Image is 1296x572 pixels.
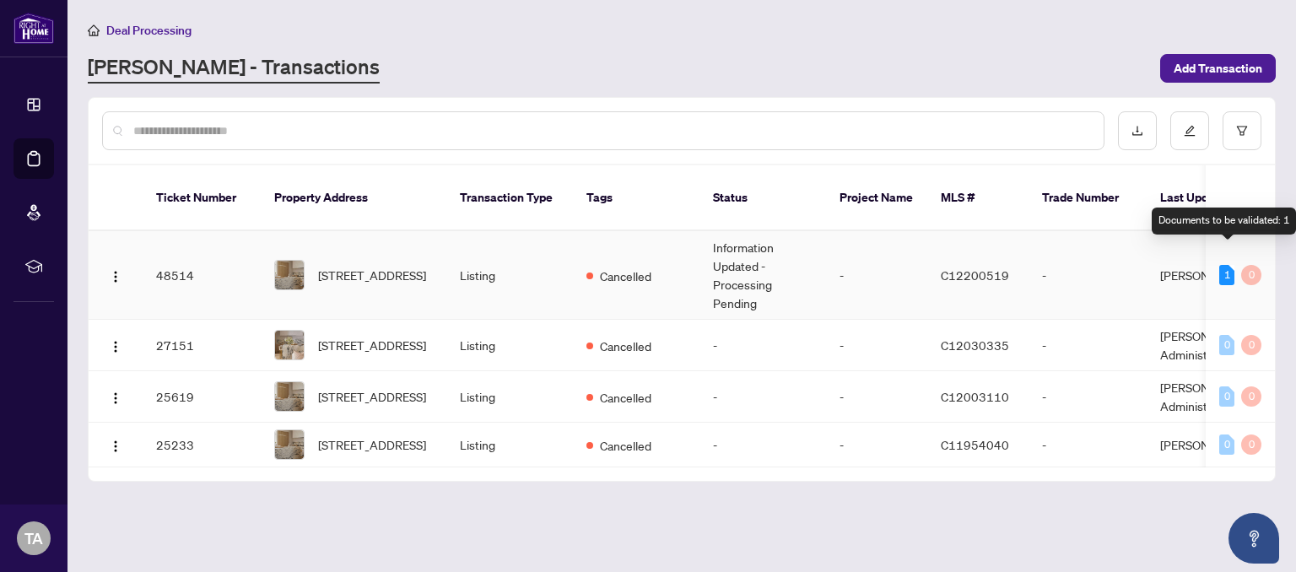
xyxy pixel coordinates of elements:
[446,423,573,467] td: Listing
[1029,320,1147,371] td: -
[275,331,304,359] img: thumbnail-img
[446,165,573,231] th: Transaction Type
[446,231,573,320] td: Listing
[261,165,446,231] th: Property Address
[318,435,426,454] span: [STREET_ADDRESS]
[1174,55,1262,82] span: Add Transaction
[109,340,122,353] img: Logo
[1029,371,1147,423] td: -
[1147,165,1273,231] th: Last Updated By
[102,383,129,410] button: Logo
[446,320,573,371] td: Listing
[1241,434,1261,455] div: 0
[1241,265,1261,285] div: 0
[1223,111,1261,150] button: filter
[1219,265,1234,285] div: 1
[143,165,261,231] th: Ticket Number
[1029,423,1147,467] td: -
[24,526,43,550] span: TA
[1241,386,1261,407] div: 0
[1219,434,1234,455] div: 0
[1170,111,1209,150] button: edit
[13,13,54,44] img: logo
[573,165,699,231] th: Tags
[1131,125,1143,137] span: download
[826,231,927,320] td: -
[1160,54,1276,83] button: Add Transaction
[1029,231,1147,320] td: -
[88,24,100,36] span: home
[102,332,129,359] button: Logo
[600,436,651,455] span: Cancelled
[699,231,826,320] td: Information Updated - Processing Pending
[106,23,192,38] span: Deal Processing
[143,423,261,467] td: 25233
[600,388,651,407] span: Cancelled
[1147,231,1273,320] td: [PERSON_NAME]
[1118,111,1157,150] button: download
[826,371,927,423] td: -
[275,382,304,411] img: thumbnail-img
[927,165,1029,231] th: MLS #
[699,165,826,231] th: Status
[826,320,927,371] td: -
[275,261,304,289] img: thumbnail-img
[1147,371,1273,423] td: [PERSON_NAME] Administrator
[109,391,122,405] img: Logo
[1184,125,1196,137] span: edit
[318,266,426,284] span: [STREET_ADDRESS]
[318,387,426,406] span: [STREET_ADDRESS]
[941,267,1009,283] span: C12200519
[1147,423,1273,467] td: [PERSON_NAME]
[941,389,1009,404] span: C12003110
[102,431,129,458] button: Logo
[143,320,261,371] td: 27151
[109,440,122,453] img: Logo
[143,231,261,320] td: 48514
[941,337,1009,353] span: C12030335
[699,320,826,371] td: -
[600,337,651,355] span: Cancelled
[1147,320,1273,371] td: [PERSON_NAME] Administrator
[1219,335,1234,355] div: 0
[143,371,261,423] td: 25619
[941,437,1009,452] span: C11954040
[826,423,927,467] td: -
[699,371,826,423] td: -
[88,53,380,84] a: [PERSON_NAME] - Transactions
[699,423,826,467] td: -
[1241,335,1261,355] div: 0
[1029,165,1147,231] th: Trade Number
[446,371,573,423] td: Listing
[826,165,927,231] th: Project Name
[275,430,304,459] img: thumbnail-img
[1236,125,1248,137] span: filter
[318,336,426,354] span: [STREET_ADDRESS]
[600,267,651,285] span: Cancelled
[109,270,122,283] img: Logo
[1219,386,1234,407] div: 0
[1228,513,1279,564] button: Open asap
[102,262,129,289] button: Logo
[1152,208,1296,235] div: Documents to be validated: 1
